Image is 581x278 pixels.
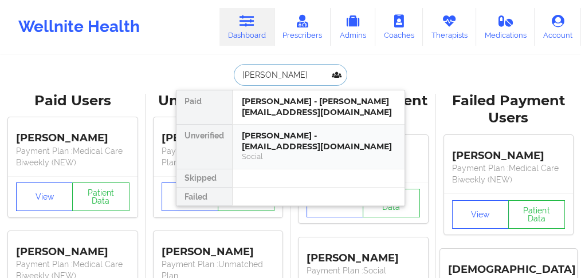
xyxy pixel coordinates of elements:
a: Medications [476,8,535,46]
button: Patient Data [72,182,129,211]
a: Admins [331,8,375,46]
a: Prescribers [274,8,331,46]
button: View [162,182,218,211]
div: Failed Payment Users [444,92,574,128]
div: [PERSON_NAME] - [EMAIL_ADDRESS][DOMAIN_NAME] [242,130,395,152]
div: Skipped [176,169,232,188]
div: [PERSON_NAME] [452,141,566,162]
div: Social [242,152,395,161]
div: Failed [176,188,232,206]
button: View [452,200,509,229]
div: [PERSON_NAME] - [PERSON_NAME][EMAIL_ADDRESS][DOMAIN_NAME] [242,96,395,117]
button: View [16,182,73,211]
div: [PERSON_NAME] [162,124,275,145]
div: Unverified [176,125,232,169]
div: [PERSON_NAME] [162,237,275,259]
a: Dashboard [219,8,274,46]
div: [PERSON_NAME] [16,237,129,259]
button: Patient Data [508,200,565,229]
a: Therapists [423,8,476,46]
div: [PERSON_NAME] [307,243,420,265]
p: Payment Plan : Medical Care Biweekly (NEW) [452,162,566,185]
div: Unverified Users [154,92,283,110]
div: Paid [176,90,232,125]
div: [PERSON_NAME] [16,124,129,145]
a: Account [535,8,581,46]
a: Coaches [375,8,423,46]
p: Payment Plan : Unmatched Plan [162,145,275,168]
p: Payment Plan : Medical Care Biweekly (NEW) [16,145,129,168]
div: Paid Users [8,92,138,110]
p: Payment Plan : Social [307,265,420,276]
